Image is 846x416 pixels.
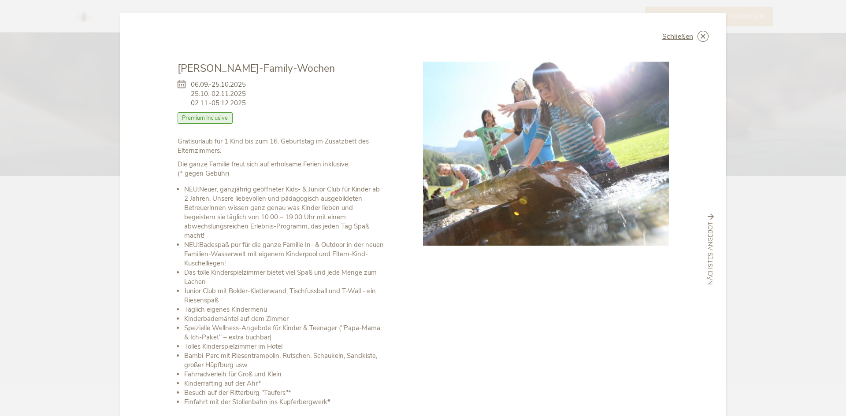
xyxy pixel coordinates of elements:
li: Spezielle Wellness-Angebote für Kinder & Teenager ("Papa-Mama & Ich-Paket" – extra buchbar) [184,324,384,342]
li: Badespaß pur für die ganze Familie In- & Outdoor in der neuen Familien-Wasserwelt mit eigenem Kin... [184,240,384,268]
li: Fahrradverleih für Groß und Klein [184,370,384,379]
p: Gratisurlaub für 1 Kind bis zum 16. Geburtstag im Zusatzbett des Elternzimmers. [178,137,384,155]
b: NEU: [184,185,199,194]
li: Neuer, ganzjährig geöffneter Kids- & Junior Club für Kinder ab 2 Jahren. Unsere liebevollen und p... [184,185,384,240]
span: 06.09.-25.10.2025 25.10.-02.11.2025 02.11.-05.12.2025 [191,80,246,108]
span: Premium Inclusive [178,112,233,124]
b: NEU: [184,240,199,249]
b: Die ganze Familie freut sich auf erholsame Ferien inklusive: [178,160,349,169]
img: Sommer-Family-Wochen [423,62,669,246]
span: Schließen [662,33,693,40]
li: Täglich eigenes Kindermenü [184,305,384,314]
li: Kinderbademäntel auf dem Zimmer [184,314,384,324]
li: Das tolle Kinderspielzimmer bietet viel Spaß und jede Menge zum Lachen [184,268,384,287]
span: [PERSON_NAME]-Family-Wochen [178,62,335,75]
li: Tolles Kinderspielzimmer im Hotel [184,342,384,351]
p: (* gegen Gebühr) [178,160,384,178]
li: Bambi-Parc mit Riesentrampolin, Rutschen, Schaukeln, Sandkiste, großer Hüpfburg usw. [184,351,384,370]
li: Junior Club mit Bolder-Kletterwand, Tischfussball und T-Wall - ein Riesenspaß [184,287,384,305]
li: Kinderrafting auf der Ahr* [184,379,384,388]
span: nächstes Angebot [706,222,715,285]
